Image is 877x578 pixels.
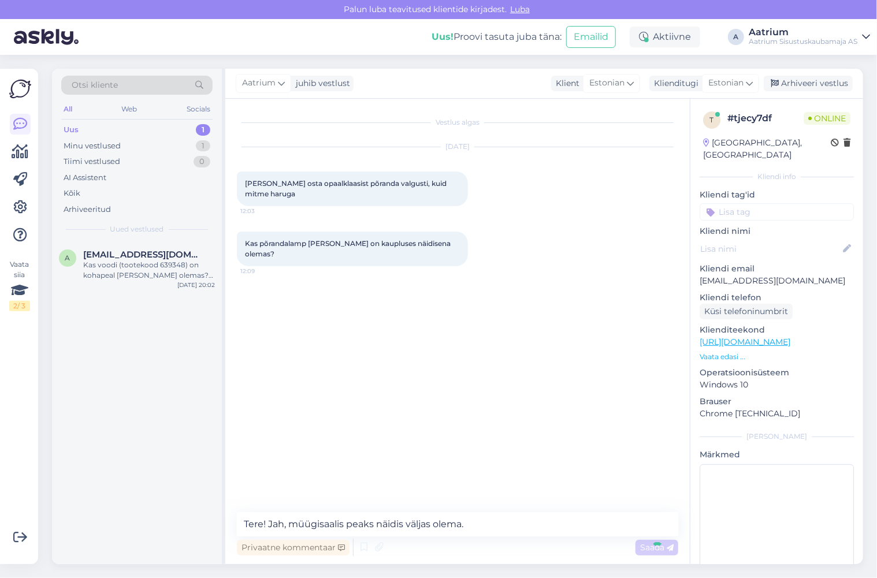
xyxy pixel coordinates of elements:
[700,367,854,379] p: Operatsioonisüsteem
[242,77,276,90] span: Aatrium
[727,111,804,125] div: # tjecy7df
[728,29,744,45] div: A
[700,304,793,319] div: Küsi telefoninumbrit
[245,179,448,198] span: [PERSON_NAME] osta opaalklaasist põranda valgusti, kuid mitme haruga
[507,4,533,14] span: Luba
[110,224,164,234] span: Uued vestlused
[630,27,700,47] div: Aktiivne
[83,260,215,281] div: Kas voodi (tootekood 639348) on kohapeal [PERSON_NAME] olemas? Kui näidist ei ole ja tellime (ett...
[703,137,831,161] div: [GEOGRAPHIC_DATA], [GEOGRAPHIC_DATA]
[566,26,616,48] button: Emailid
[194,156,210,167] div: 0
[64,188,80,199] div: Kõik
[432,30,562,44] div: Proovi tasuta juba täna:
[700,263,854,275] p: Kliendi email
[804,112,850,125] span: Online
[700,275,854,287] p: [EMAIL_ADDRESS][DOMAIN_NAME]
[61,102,75,117] div: All
[83,249,203,260] span: airaalunurm@gmail.com
[589,77,625,90] span: Estonian
[64,204,111,215] div: Arhiveeritud
[9,78,31,100] img: Askly Logo
[64,172,106,184] div: AI Assistent
[64,156,120,167] div: Tiimi vestlused
[700,225,854,237] p: Kliendi nimi
[237,117,678,128] div: Vestlus algas
[64,124,79,136] div: Uus
[749,37,857,46] div: Aatrium Sisustuskaubamaja AS
[432,31,454,42] b: Uus!
[700,171,854,182] div: Kliendi info
[700,379,854,391] p: Windows 10
[64,140,121,152] div: Minu vestlused
[65,253,70,262] span: a
[245,239,452,258] span: Kas põrandalamp [PERSON_NAME] on kaupluses näidisena olemas?
[708,77,744,90] span: Estonian
[72,79,118,91] span: Otsi kliente
[649,77,698,90] div: Klienditugi
[551,77,579,90] div: Klient
[700,243,841,255] input: Lisa nimi
[9,259,30,311] div: Vaata siia
[291,77,350,90] div: juhib vestlust
[184,102,213,117] div: Socials
[764,76,853,91] div: Arhiveeri vestlus
[196,124,210,136] div: 1
[700,408,854,420] p: Chrome [TECHNICAL_ID]
[196,140,210,152] div: 1
[240,207,284,215] span: 12:03
[700,324,854,336] p: Klienditeekond
[700,396,854,408] p: Brauser
[237,141,678,152] div: [DATE]
[9,301,30,311] div: 2 / 3
[700,292,854,304] p: Kliendi telefon
[700,337,790,347] a: [URL][DOMAIN_NAME]
[749,28,870,46] a: AatriumAatrium Sisustuskaubamaja AS
[700,203,854,221] input: Lisa tag
[700,431,854,442] div: [PERSON_NAME]
[700,352,854,362] p: Vaata edasi ...
[700,449,854,461] p: Märkmed
[177,281,215,289] div: [DATE] 20:02
[749,28,857,37] div: Aatrium
[710,115,714,124] span: t
[120,102,140,117] div: Web
[700,189,854,201] p: Kliendi tag'id
[240,267,284,275] span: 12:09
